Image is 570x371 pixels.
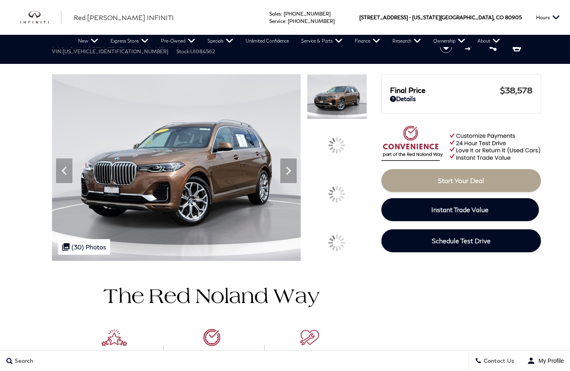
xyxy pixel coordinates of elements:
[63,48,168,54] span: [US_VEHICLE_IDENTIFICATION_NUMBER]
[269,11,281,17] span: Sales
[190,48,215,54] span: UI084562
[58,239,110,255] div: (30) Photos
[239,35,295,47] a: Unlimited Confidence
[176,48,190,54] span: Stock:
[20,11,61,24] a: infiniti
[381,169,541,192] a: Start Your Deal
[349,35,386,47] a: Finance
[482,357,514,364] span: Contact Us
[432,237,491,244] span: Schedule Test Drive
[52,48,63,54] span: VIN:
[20,11,61,24] img: INFINITI
[381,198,539,221] a: Instant Trade Value
[74,14,174,21] span: Red [PERSON_NAME] INFINITI
[285,18,286,24] span: :
[464,41,476,53] button: Compare vehicle
[284,11,331,17] a: [PHONE_NUMBER]
[500,85,532,95] span: $38,578
[269,18,285,24] span: Service
[52,74,301,261] img: Used 2019 Bronze Metallic BMW xDrive40i image 1
[295,35,349,47] a: Service & Parts
[390,85,532,95] a: Final Price $38,578
[201,35,239,47] a: Specials
[155,35,201,47] a: Pre-Owned
[359,14,522,20] a: [STREET_ADDRESS] • [US_STATE][GEOGRAPHIC_DATA], CO 80905
[74,13,174,23] a: Red [PERSON_NAME] INFINITI
[390,86,500,95] span: Final Price
[386,35,427,47] a: Research
[521,351,570,371] button: user-profile-menu
[72,35,104,47] a: New
[427,35,471,47] a: Ownership
[381,229,541,252] a: Schedule Test Drive
[104,35,155,47] a: Express Store
[281,11,282,17] span: :
[288,18,335,24] a: [PHONE_NUMBER]
[72,35,506,47] nav: Main Navigation
[13,357,33,364] span: Search
[471,35,506,47] a: About
[307,74,367,119] img: Used 2019 Bronze Metallic BMW xDrive40i image 1
[438,176,484,184] span: Start Your Deal
[431,206,489,213] span: Instant Trade Value
[390,95,532,102] a: Details
[535,357,564,364] span: My Profile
